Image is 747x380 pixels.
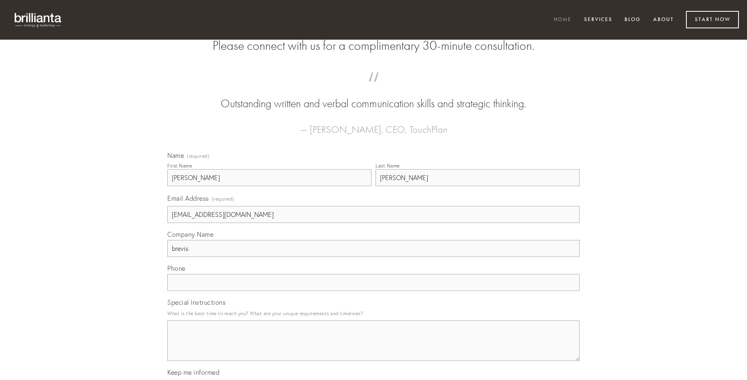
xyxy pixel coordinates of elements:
[579,13,618,27] a: Services
[686,11,739,28] a: Start Now
[167,163,192,169] div: First Name
[212,193,234,204] span: (required)
[549,13,577,27] a: Home
[180,80,567,112] blockquote: Outstanding written and verbal communication skills and strategic thinking.
[187,154,209,159] span: (required)
[167,194,209,202] span: Email Address
[8,8,69,32] img: brillianta - research, strategy, marketing
[167,368,219,376] span: Keep me informed
[180,112,567,138] figcaption: — [PERSON_NAME], CEO, TouchPlan
[167,38,580,53] h2: Please connect with us for a complimentary 30-minute consultation.
[167,308,580,319] p: What is the best time to reach you? What are your unique requirements and timelines?
[648,13,679,27] a: About
[180,80,567,96] span: “
[167,298,226,306] span: Special Instructions
[167,230,213,238] span: Company Name
[376,163,400,169] div: Last Name
[167,264,186,272] span: Phone
[167,151,184,159] span: Name
[619,13,646,27] a: Blog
